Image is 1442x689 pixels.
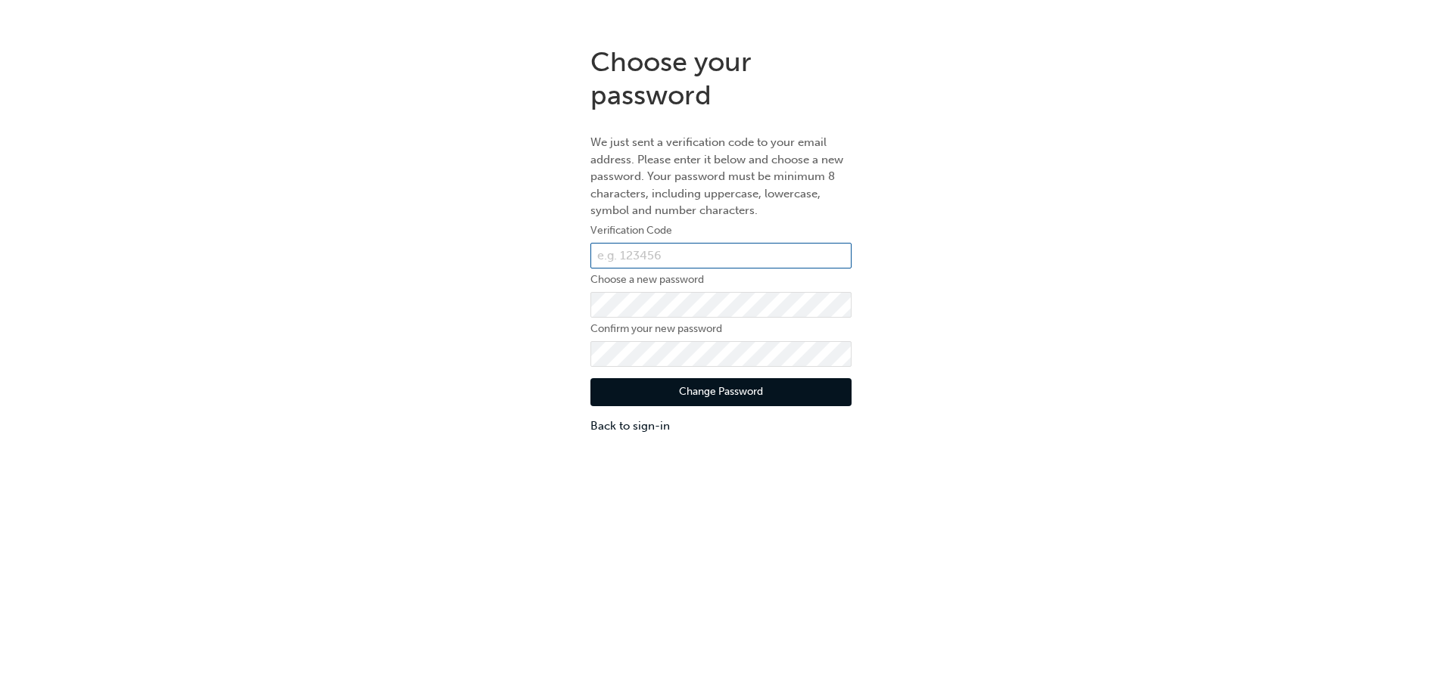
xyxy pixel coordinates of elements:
button: Change Password [590,378,852,407]
input: e.g. 123456 [590,243,852,268]
label: Confirm your new password [590,320,852,338]
h1: Choose your password [590,45,852,111]
p: We just sent a verification code to your email address. Please enter it below and choose a new pa... [590,134,852,219]
label: Choose a new password [590,271,852,289]
label: Verification Code [590,222,852,240]
a: Back to sign-in [590,417,852,435]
